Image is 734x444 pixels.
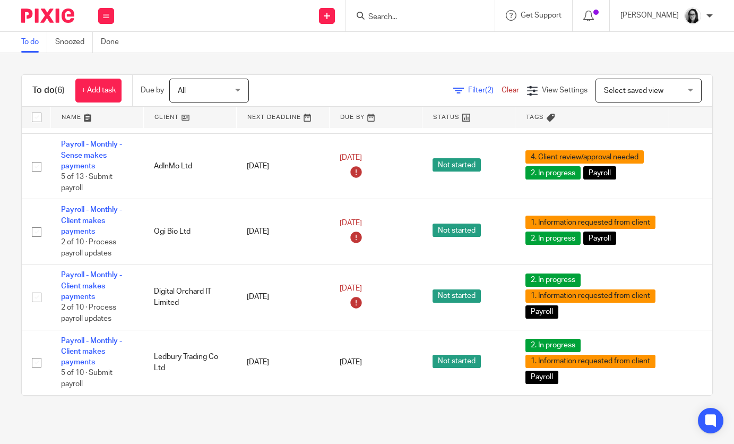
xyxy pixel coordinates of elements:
h1: To do [32,85,65,96]
span: 1. Information requested from client [525,216,655,229]
input: Search [367,13,463,22]
span: Get Support [521,12,562,19]
span: 5 of 13 · Submit payroll [61,173,113,192]
span: 4. Client review/approval needed [525,150,644,164]
span: [DATE] [340,154,362,161]
span: 5 of 10 · Submit payroll [61,370,113,388]
span: 2. In progress [525,274,581,287]
span: Payroll [583,166,616,180]
span: Not started [433,289,481,303]
td: Ogi Bio Ltd [143,199,236,264]
span: View Settings [542,87,588,94]
span: 2 of 10 · Process payroll updates [61,239,116,258]
td: [DATE] [236,264,329,330]
p: [PERSON_NAME] [620,10,679,21]
td: AdInMo Ltd [143,134,236,199]
span: 2. In progress [525,166,581,180]
td: [DATE] [236,330,329,395]
a: Payroll - Monthly - Client makes payments [61,337,122,366]
span: Not started [433,158,481,172]
span: (6) [55,86,65,95]
td: [DATE] [236,199,329,264]
a: Payroll - Monthly - Client makes payments [61,206,122,235]
a: Payroll - Monthly - Client makes payments [61,271,122,301]
span: [DATE] [340,285,362,292]
p: Due by [141,85,164,96]
td: Ledbury Trading Co Ltd [143,330,236,395]
span: Payroll [525,305,558,319]
span: 1. Information requested from client [525,355,655,368]
span: 2 of 10 · Process payroll updates [61,304,116,323]
span: Tags [526,114,544,120]
td: Digital Orchard IT Limited [143,264,236,330]
a: Clear [502,87,519,94]
a: To do [21,32,47,53]
span: All [178,87,186,95]
span: Filter [468,87,502,94]
a: Payroll - Monthly - Sense makes payments [61,141,122,170]
a: Done [101,32,127,53]
span: Payroll [583,232,616,245]
span: Not started [433,355,481,368]
span: 2. In progress [525,232,581,245]
a: + Add task [75,79,122,103]
span: [DATE] [340,219,362,227]
img: Pixie [21,8,74,23]
span: 1. Information requested from client [525,289,655,303]
span: (2) [485,87,494,94]
span: Not started [433,224,481,237]
span: [DATE] [340,359,362,366]
a: Snoozed [55,32,93,53]
span: Payroll [525,371,558,384]
span: 2. In progress [525,339,581,352]
span: Select saved view [604,87,663,95]
img: Profile%20photo.jpeg [684,7,701,24]
td: [DATE] [236,134,329,199]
